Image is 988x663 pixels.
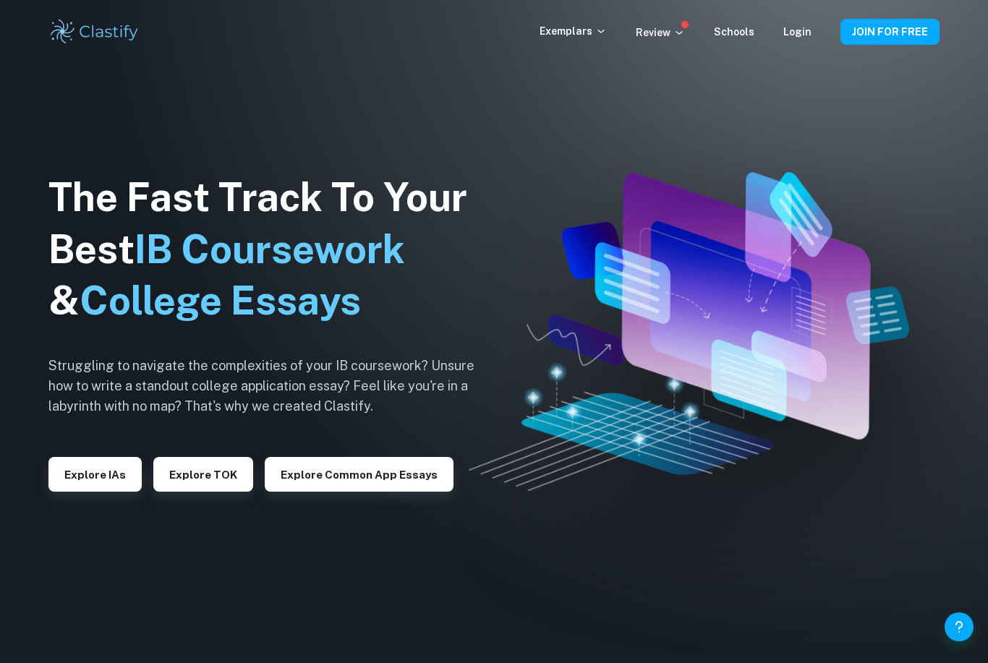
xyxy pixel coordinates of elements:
[945,612,974,641] button: Help and Feedback
[48,171,497,328] h1: The Fast Track To Your Best &
[783,26,812,38] a: Login
[153,467,253,481] a: Explore TOK
[265,467,453,481] a: Explore Common App essays
[48,457,142,492] button: Explore IAs
[714,26,754,38] a: Schools
[540,23,607,39] p: Exemplars
[636,25,685,40] p: Review
[265,457,453,492] button: Explore Common App essays
[80,278,361,323] span: College Essays
[48,17,140,46] img: Clastify logo
[135,226,405,272] span: IB Coursework
[840,19,940,45] button: JOIN FOR FREE
[48,467,142,481] a: Explore IAs
[469,172,909,490] img: Clastify hero
[48,356,497,416] h6: Struggling to navigate the complexities of your IB coursework? Unsure how to write a standout col...
[153,457,253,492] button: Explore TOK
